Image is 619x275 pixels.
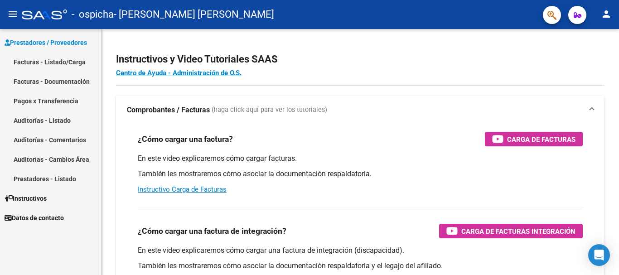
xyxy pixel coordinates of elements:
div: Open Intercom Messenger [588,244,610,266]
p: En este video explicaremos cómo cargar una factura de integración (discapacidad). [138,246,583,256]
p: También les mostraremos cómo asociar la documentación respaldatoria. [138,169,583,179]
button: Carga de Facturas Integración [439,224,583,238]
mat-icon: menu [7,9,18,19]
a: Centro de Ayuda - Administración de O.S. [116,69,242,77]
span: Datos de contacto [5,213,64,223]
h3: ¿Cómo cargar una factura de integración? [138,225,286,237]
a: Instructivo Carga de Facturas [138,185,227,193]
p: También les mostraremos cómo asociar la documentación respaldatoria y el legajo del afiliado. [138,261,583,271]
mat-expansion-panel-header: Comprobantes / Facturas (haga click aquí para ver los tutoriales) [116,96,604,125]
h3: ¿Cómo cargar una factura? [138,133,233,145]
span: (haga click aquí para ver los tutoriales) [212,105,327,115]
span: Carga de Facturas [507,134,575,145]
mat-icon: person [601,9,612,19]
p: En este video explicaremos cómo cargar facturas. [138,154,583,164]
button: Carga de Facturas [485,132,583,146]
span: Prestadores / Proveedores [5,38,87,48]
span: - [PERSON_NAME] [PERSON_NAME] [114,5,274,24]
span: Instructivos [5,193,47,203]
span: - ospicha [72,5,114,24]
strong: Comprobantes / Facturas [127,105,210,115]
h2: Instructivos y Video Tutoriales SAAS [116,51,604,68]
span: Carga de Facturas Integración [461,226,575,237]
